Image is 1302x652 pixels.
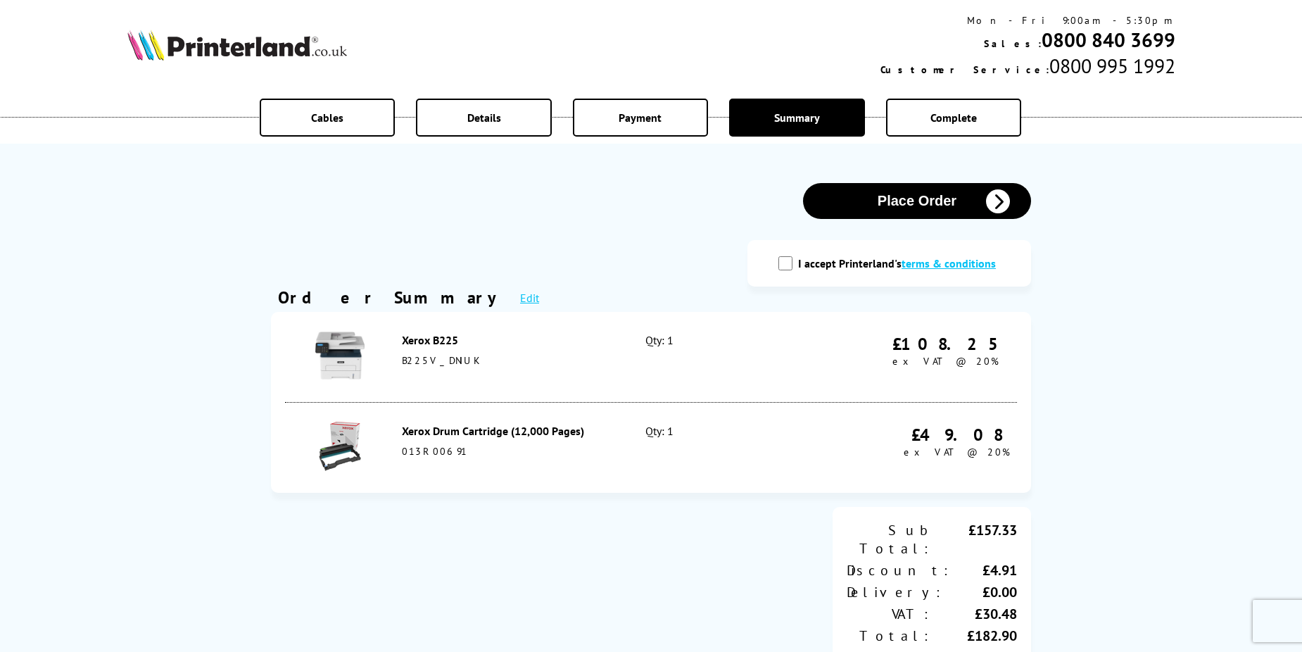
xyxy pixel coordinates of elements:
[402,445,614,458] div: 013R00691
[847,627,932,645] div: Total:
[278,287,506,308] div: Order Summary
[774,111,820,125] span: Summary
[798,256,1003,270] label: I accept Printerland's
[127,30,347,61] img: Printerland Logo
[847,521,932,558] div: Sub Total:
[892,355,999,368] span: ex VAT @ 20%
[902,256,996,270] a: modal_tc
[880,14,1175,27] div: Mon - Fri 9:00am - 5:30pm
[932,605,1017,623] div: £30.48
[930,111,977,125] span: Complete
[880,63,1049,76] span: Customer Service:
[892,333,1010,355] div: £108.25
[402,424,614,438] div: Xerox Drum Cartridge (12,000 Pages)
[984,37,1042,50] span: Sales:
[847,605,932,623] div: VAT:
[1049,53,1175,79] span: 0800 995 1992
[315,422,365,471] img: Xerox Drum Cartridge (12,000 Pages)
[944,583,1017,601] div: £0.00
[619,111,662,125] span: Payment
[315,331,365,380] img: Xerox B225
[904,446,1010,458] span: ex VAT @ 20%
[402,354,614,367] div: B225V_DNIUK
[520,291,539,305] a: Edit
[803,183,1031,219] button: Place Order
[311,111,343,125] span: Cables
[952,561,1017,579] div: £4.91
[645,333,791,381] div: Qty: 1
[932,627,1017,645] div: £182.90
[932,521,1017,558] div: £157.33
[402,333,614,347] div: Xerox B225
[904,424,1010,446] div: £49.08
[1042,27,1175,53] a: 0800 840 3699
[847,583,944,601] div: Delivery:
[467,111,501,125] span: Details
[645,424,791,472] div: Qty: 1
[847,561,952,579] div: Discount:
